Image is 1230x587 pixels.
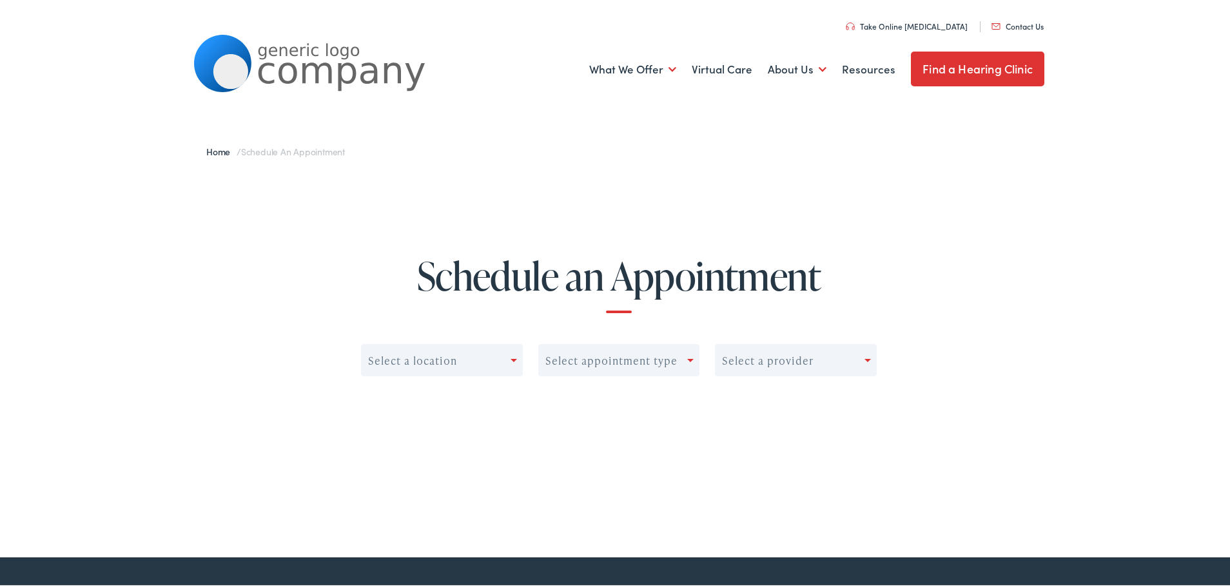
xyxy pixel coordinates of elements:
[991,19,1044,30] a: Contact Us
[842,44,895,91] a: Resources
[206,143,345,156] span: /
[768,44,826,91] a: About Us
[846,21,855,28] img: utility icon
[241,143,345,156] span: Schedule an Appointment
[692,44,752,91] a: Virtual Care
[991,21,1001,28] img: utility icon
[589,44,676,91] a: What We Offer
[368,352,457,365] div: Select a location
[911,50,1044,84] a: Find a Hearing Clinic
[545,352,678,365] div: Select appointment type
[50,253,1188,311] h1: Schedule an Appointment
[722,352,814,365] div: Select a provider
[846,19,968,30] a: Take Online [MEDICAL_DATA]
[206,143,237,156] a: Home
